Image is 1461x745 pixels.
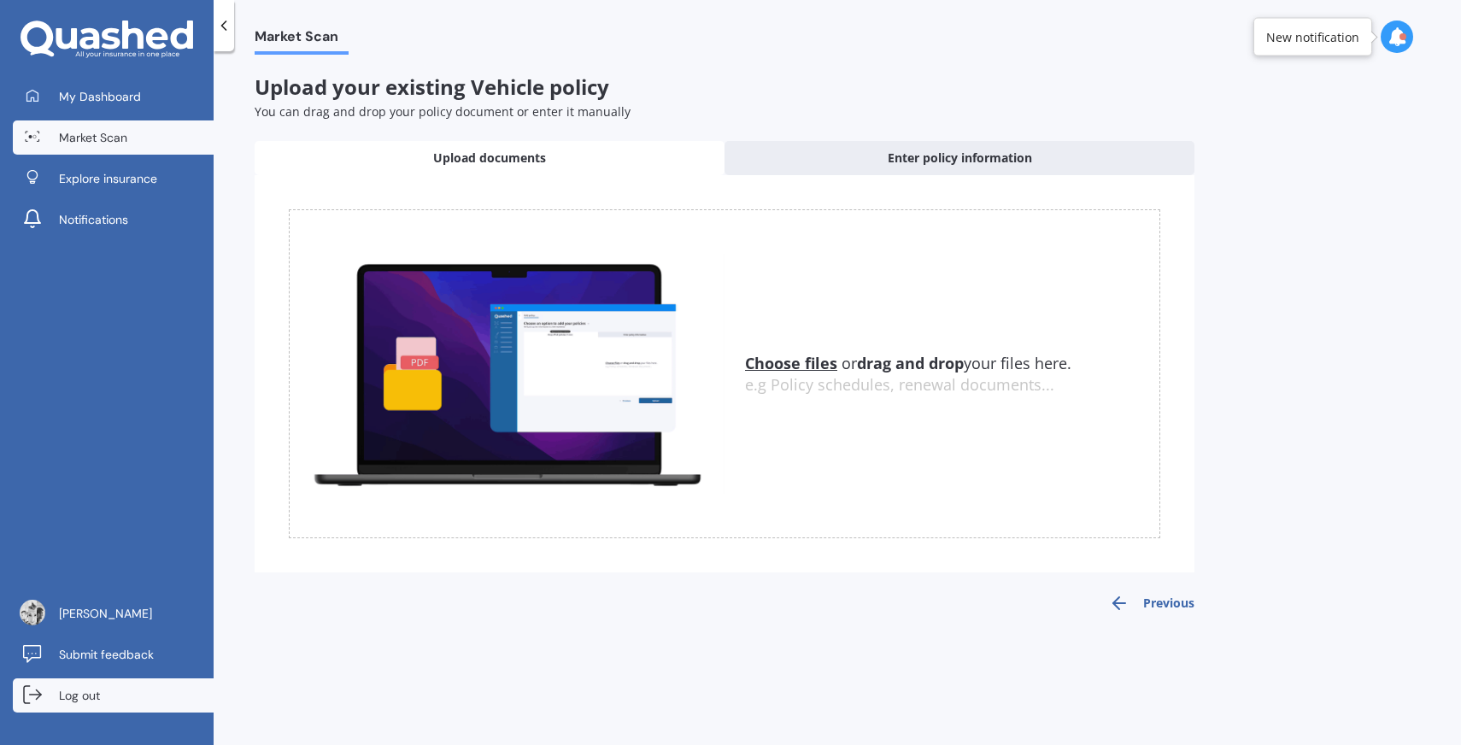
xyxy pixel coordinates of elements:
span: Log out [59,687,100,704]
span: Submit feedback [59,646,154,663]
a: Explore insurance [13,161,214,196]
span: Upload your existing Vehicle policy [255,73,609,101]
div: New notification [1266,28,1359,45]
span: Market Scan [59,129,127,146]
a: Notifications [13,202,214,237]
b: drag and drop [857,353,964,373]
a: My Dashboard [13,79,214,114]
u: Choose files [745,353,837,373]
span: Enter policy information [888,150,1032,167]
img: ACg8ocJ_NaT5DaxDWQDeSBgmW-51o1-mXlSvRoggHZVlNzYwAwBL380Q=s96-c [20,600,45,625]
a: Log out [13,678,214,713]
span: Explore insurance [59,170,157,187]
span: [PERSON_NAME] [59,605,152,622]
a: Submit feedback [13,637,214,672]
span: or your files here. [745,353,1071,373]
span: Market Scan [255,28,349,51]
span: My Dashboard [59,88,141,105]
a: Market Scan [13,120,214,155]
button: Previous [1109,593,1194,613]
span: You can drag and drop your policy document or enter it manually [255,103,631,120]
div: e.g Policy schedules, renewal documents... [745,376,1159,395]
span: Upload documents [433,150,546,167]
a: [PERSON_NAME] [13,596,214,631]
img: upload.de96410c8ce839c3fdd5.gif [290,254,725,494]
span: Notifications [59,211,128,228]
